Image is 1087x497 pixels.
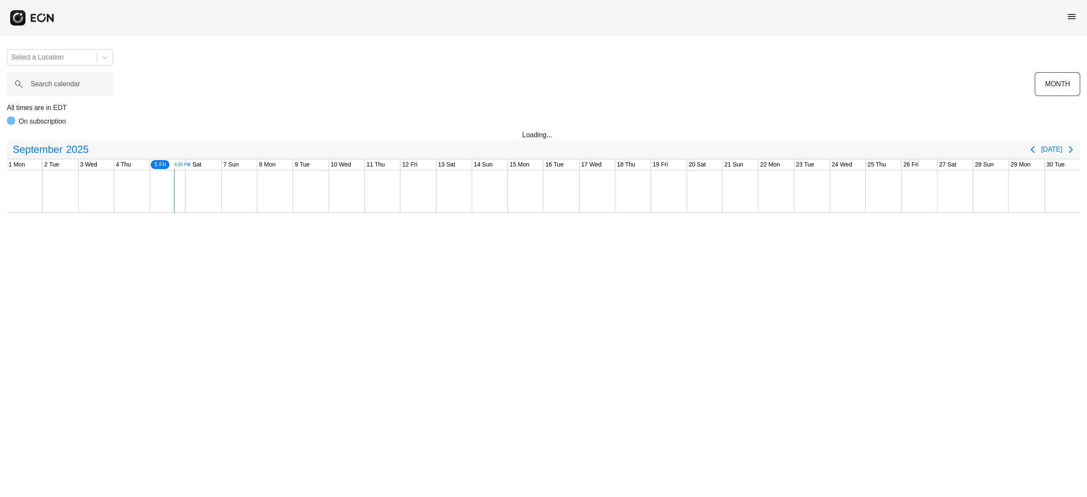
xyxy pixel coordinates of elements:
[580,159,603,170] div: 17 Wed
[973,159,995,170] div: 28 Sun
[522,130,565,140] div: Loading...
[8,141,94,158] button: September2025
[758,159,782,170] div: 22 Mon
[1024,141,1041,158] button: Previous page
[186,159,203,170] div: 6 Sat
[1062,141,1079,158] button: Next page
[79,159,99,170] div: 3 Wed
[472,159,494,170] div: 14 Sun
[31,79,80,89] label: Search calendar
[1035,72,1080,96] button: MONTH
[830,159,854,170] div: 24 Wed
[150,159,170,170] div: 5 Fri
[615,159,637,170] div: 18 Thu
[543,159,565,170] div: 16 Tue
[329,159,353,170] div: 10 Wed
[723,159,745,170] div: 21 Sun
[293,159,311,170] div: 9 Tue
[1067,11,1077,22] span: menu
[222,159,241,170] div: 7 Sun
[794,159,816,170] div: 23 Tue
[1009,159,1032,170] div: 29 Mon
[651,159,670,170] div: 19 Fri
[114,159,133,170] div: 4 Thu
[901,159,920,170] div: 26 Fri
[257,159,277,170] div: 8 Mon
[19,116,66,127] p: On subscription
[866,159,887,170] div: 25 Thu
[7,103,1080,113] p: All times are in EDT
[365,159,386,170] div: 11 Thu
[11,141,64,158] span: September
[687,159,707,170] div: 20 Sat
[42,159,61,170] div: 2 Tue
[508,159,531,170] div: 15 Mon
[1041,142,1062,157] button: [DATE]
[7,159,27,170] div: 1 Mon
[938,159,958,170] div: 27 Sat
[436,159,457,170] div: 13 Sat
[64,141,90,158] span: 2025
[400,159,419,170] div: 12 Fri
[1045,159,1067,170] div: 30 Tue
